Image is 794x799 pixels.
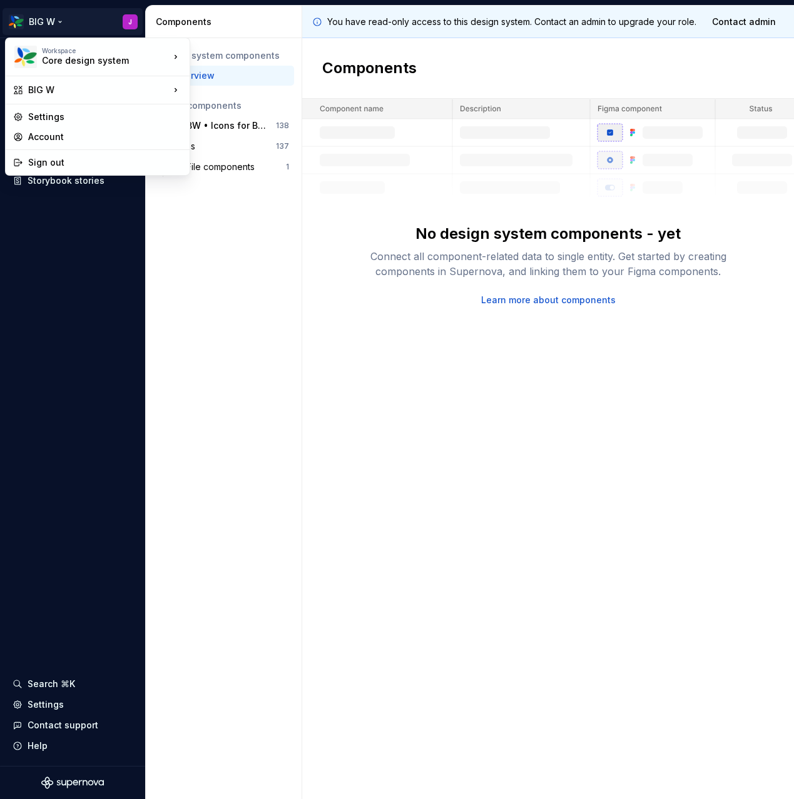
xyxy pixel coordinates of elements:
[28,131,182,143] div: Account
[14,46,37,68] img: 551ca721-6c59-42a7-accd-e26345b0b9d6.png
[42,47,170,54] div: Workspace
[28,84,170,96] div: BIG W
[28,111,182,123] div: Settings
[42,54,148,67] div: Core design system
[28,156,182,169] div: Sign out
